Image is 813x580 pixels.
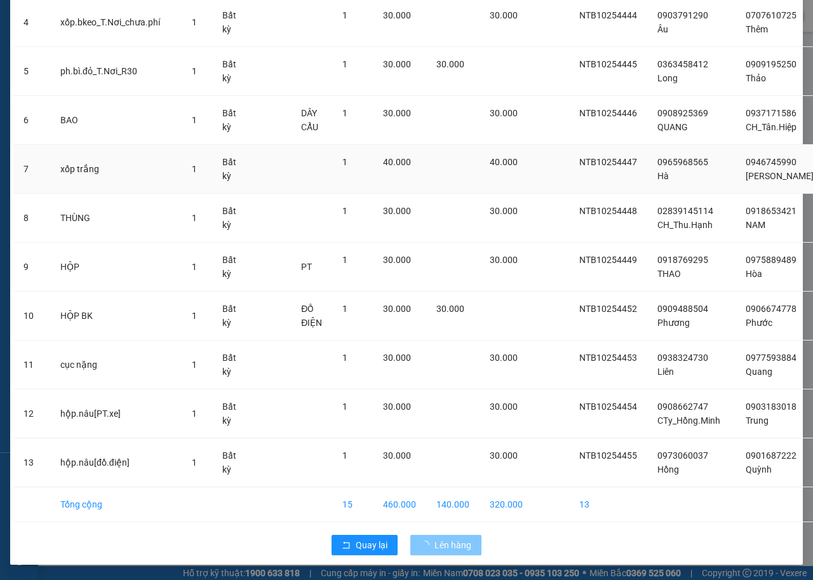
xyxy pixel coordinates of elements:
span: 1 [342,206,347,216]
td: 15 [332,487,373,522]
span: Hà [657,171,669,181]
span: Hòa [746,269,762,279]
span: 30.000 [490,206,518,216]
span: Long [657,73,678,83]
span: NAM [746,220,765,230]
span: 1 [342,10,347,20]
span: 40.000 [383,157,411,167]
div: 44 NTB [11,11,100,26]
button: Lên hàng [410,535,481,555]
span: 1 [342,450,347,461]
span: PT [301,262,312,272]
td: Bất kỳ [212,341,250,389]
span: NTB10254453 [579,353,637,363]
span: NTB10254449 [579,255,637,265]
span: 30.000 [383,59,411,69]
div: 30.000 [107,67,199,84]
span: QUANG [657,122,688,132]
span: 1 [342,353,347,363]
span: 1 [192,311,197,321]
span: DÂY CẨU [301,108,318,132]
span: 0918653421 [746,206,796,216]
td: hộp.nâu[PT.xe] [50,389,182,438]
span: 1 [342,59,347,69]
span: 0937171586 [746,108,796,118]
span: 0973060037 [657,450,708,461]
span: 0946745990 [746,157,796,167]
td: xốp trắng [50,145,182,194]
span: Hồng [657,464,679,475]
span: 0918769295 [657,255,708,265]
span: 1 [192,164,197,174]
td: 6 [13,96,50,145]
span: 30.000 [436,59,464,69]
td: 320.000 [480,487,533,522]
span: Gửi: [11,12,30,25]
span: 1 [192,115,197,125]
span: 1 [192,66,197,76]
span: NTB10254452 [579,304,637,314]
span: 0707610725 [746,10,796,20]
span: 02839145114 [657,206,713,216]
span: CH_Tân.Hiệp [746,122,796,132]
span: 0965968565 [657,157,708,167]
td: Bất kỳ [212,194,250,243]
td: Bất kỳ [212,438,250,487]
span: 30.000 [490,255,518,265]
span: CTy_Hồng.Minh [657,415,720,426]
td: Tổng cộng [50,487,182,522]
button: rollbackQuay lại [332,535,398,555]
div: Hồng [109,26,198,41]
td: HỘP [50,243,182,292]
div: Tên hàng: THÙNG ( : 1 ) [11,92,198,108]
span: 40.000 [490,157,518,167]
span: Liên [657,367,674,377]
td: ph.bì.đỏ_T.Nơi_R30 [50,47,182,96]
span: 30.000 [490,353,518,363]
span: 0908925369 [657,108,708,118]
span: 0901687222 [746,450,796,461]
td: 140.000 [426,487,480,522]
span: Thêm [746,24,768,34]
span: 0909488504 [657,304,708,314]
span: Âu [657,24,668,34]
span: NTB10254447 [579,157,637,167]
td: 8 [13,194,50,243]
td: 9 [13,243,50,292]
span: NTB10254454 [579,401,637,412]
span: 1 [342,108,347,118]
td: BAO [50,96,182,145]
span: 1 [192,457,197,468]
span: NTB10254455 [579,450,637,461]
span: NTB10254444 [579,10,637,20]
span: NTB10254446 [579,108,637,118]
div: 0938697839 [11,41,100,59]
span: 0903791290 [657,10,708,20]
td: cục nặng [50,341,182,389]
span: 30.000 [436,304,464,314]
td: Bất kỳ [212,389,250,438]
span: Nhận: [109,12,139,25]
span: ĐỒ ĐIỆN [301,304,322,328]
span: 1 [192,262,197,272]
span: 1 [192,17,197,27]
span: 1 [192,360,197,370]
span: 30.000 [490,10,518,20]
span: 1 [192,408,197,419]
td: 5 [13,47,50,96]
td: 13 [569,487,647,522]
span: 30.000 [383,401,411,412]
span: Quay lại [356,538,387,552]
td: HỘP BK [50,292,182,341]
span: 0909195250 [746,59,796,69]
span: Trung [746,415,769,426]
span: rollback [342,541,351,551]
div: Bình Giã [109,11,198,26]
span: 30.000 [383,206,411,216]
span: C : [107,70,117,83]
div: 0965907887 [109,41,198,59]
span: 30.000 [490,450,518,461]
span: 30.000 [383,304,411,314]
span: 1 [342,157,347,167]
td: Bất kỳ [212,145,250,194]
